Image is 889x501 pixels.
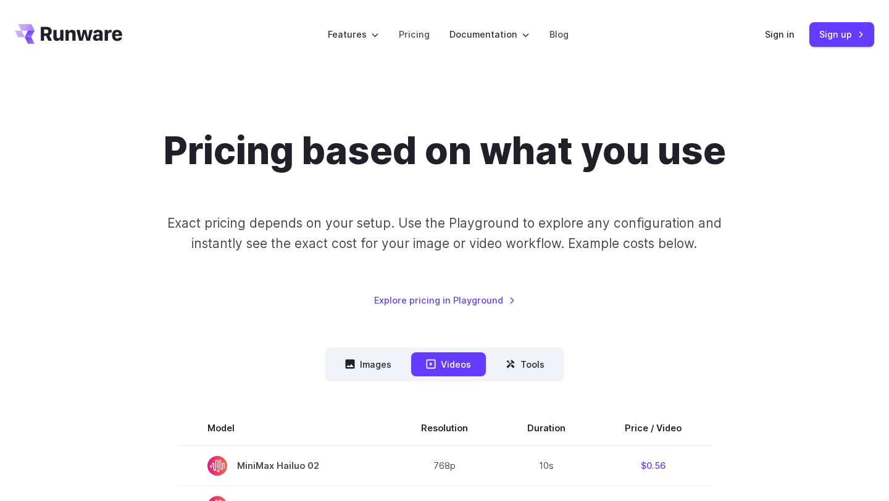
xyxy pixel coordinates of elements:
label: Features [328,27,379,41]
a: Blog [549,27,569,41]
button: Tools [491,352,559,376]
td: 768p [391,445,498,486]
th: Resolution [391,411,498,445]
h1: Pricing based on what you use [164,128,726,173]
a: Go to / [15,24,122,44]
a: Sign in [765,27,795,41]
button: Videos [411,352,486,376]
th: Duration [498,411,595,445]
td: $0.56 [595,445,711,486]
button: Images [330,352,406,376]
a: Explore pricing in Playground [374,293,515,307]
th: Model [178,411,391,445]
a: Pricing [399,27,430,41]
td: 10s [498,445,595,486]
label: Documentation [449,27,530,41]
th: Price / Video [595,411,711,445]
p: Exact pricing depends on your setup. Use the Playground to explore any configuration and instantl... [144,213,745,254]
span: MiniMax Hailuo 02 [207,456,362,476]
a: Sign up [809,22,874,46]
